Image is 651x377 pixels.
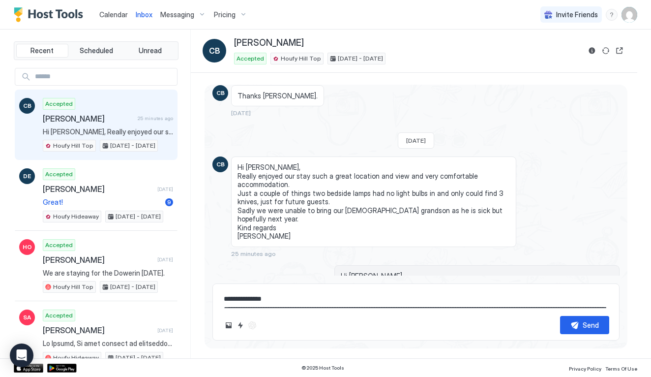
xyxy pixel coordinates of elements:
[157,256,173,263] span: [DATE]
[116,353,161,362] span: [DATE] - [DATE]
[237,163,510,241] span: Hi [PERSON_NAME], Really enjoyed our stay such a great location and view and very comfortable acc...
[53,353,99,362] span: Houfy Hideaway
[43,198,161,207] span: Great!
[341,272,613,323] span: Hi [PERSON_NAME], Sorry to hear your grandson is sick, there is a lot of flu and nasty bugs going...
[31,68,177,85] input: Input Field
[116,212,161,221] span: [DATE] - [DATE]
[157,327,173,334] span: [DATE]
[43,325,153,335] span: [PERSON_NAME]
[216,160,225,169] span: CB
[110,283,155,291] span: [DATE] - [DATE]
[235,319,246,331] button: Quick reply
[16,44,68,58] button: Recent
[43,184,153,194] span: [PERSON_NAME]
[209,45,220,57] span: CB
[53,141,93,150] span: Houfy Hill Top
[43,255,153,265] span: [PERSON_NAME]
[53,212,99,221] span: Houfy Hideaway
[45,311,73,320] span: Accepted
[605,366,637,372] span: Terms Of Use
[45,170,73,179] span: Accepted
[167,198,171,206] span: 9
[281,54,321,63] span: Houfy Hill Top
[14,7,88,22] a: Host Tools Logo
[14,41,178,60] div: tab-group
[157,186,173,192] span: [DATE]
[45,241,73,250] span: Accepted
[406,137,426,144] span: [DATE]
[556,10,598,19] span: Invite Friends
[43,127,173,136] span: Hi [PERSON_NAME], Really enjoyed our stay such a great location and view and very comfortable acc...
[99,9,128,20] a: Calendar
[124,44,176,58] button: Unread
[605,363,637,373] a: Terms Of Use
[216,89,225,97] span: CB
[614,45,625,57] button: Open reservation
[569,363,601,373] a: Privacy Policy
[583,320,599,330] div: Send
[43,269,173,278] span: We are staying for the Dowerin [DATE].
[338,54,383,63] span: [DATE] - [DATE]
[139,46,162,55] span: Unread
[110,141,155,150] span: [DATE] - [DATE]
[47,364,77,373] a: Google Play Store
[70,44,122,58] button: Scheduled
[214,10,236,19] span: Pricing
[43,339,173,348] span: Lo Ipsumd, Si amet consect ad elitseddo eiu te Incidid Utlabore - 86 Etdolore Magnaa, Enim Admini...
[231,109,251,117] span: [DATE]
[23,313,31,322] span: SA
[223,319,235,331] button: Upload image
[99,10,128,19] span: Calendar
[23,172,31,181] span: DE
[136,9,152,20] a: Inbox
[160,10,194,19] span: Messaging
[23,243,32,251] span: HO
[600,45,612,57] button: Sync reservation
[53,283,93,291] span: Houfy Hill Top
[30,46,54,55] span: Recent
[606,9,618,21] div: menu
[621,7,637,23] div: User profile
[80,46,113,55] span: Scheduled
[231,250,276,257] span: 25 minutes ago
[10,344,33,367] div: Open Intercom Messenger
[136,10,152,19] span: Inbox
[45,99,73,108] span: Accepted
[234,37,304,49] span: [PERSON_NAME]
[301,365,344,371] span: © 2025 Host Tools
[560,316,609,334] button: Send
[14,364,43,373] a: App Store
[23,101,31,110] span: CB
[43,114,134,124] span: [PERSON_NAME]
[237,92,318,100] span: Thanks [PERSON_NAME].
[586,45,598,57] button: Reservation information
[569,366,601,372] span: Privacy Policy
[138,115,173,122] span: 25 minutes ago
[237,54,264,63] span: Accepted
